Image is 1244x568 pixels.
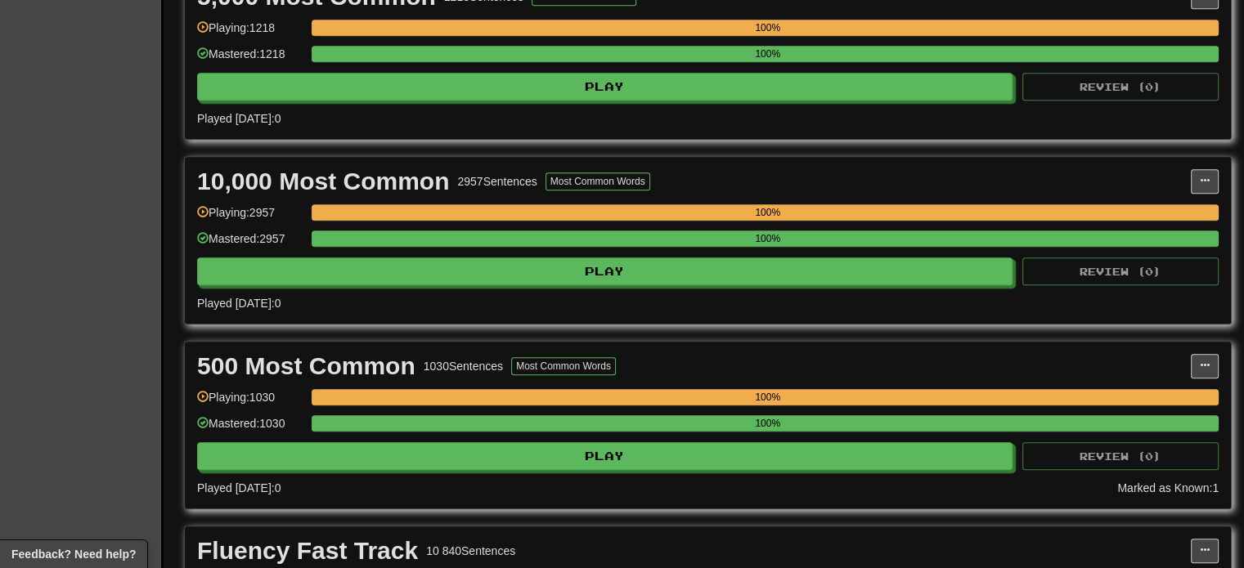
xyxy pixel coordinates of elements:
div: 2957 Sentences [457,173,537,190]
span: Played [DATE]: 0 [197,481,281,494]
div: 10,000 Most Common [197,169,449,194]
div: 1030 Sentences [424,358,503,374]
span: Played [DATE]: 0 [197,112,281,125]
button: Play [197,257,1013,285]
div: Fluency Fast Track [197,539,418,563]
div: Mastered: 2957 [197,230,303,257]
div: 10 840 Sentences [426,543,515,559]
button: Play [197,73,1013,101]
button: Most Common Words [546,172,650,190]
div: 100% [317,415,1219,432]
div: Playing: 1218 [197,20,303,47]
button: Play [197,442,1013,470]
div: Marked as Known: 1 [1117,480,1219,496]
button: Review (0) [1022,73,1219,101]
div: 100% [317,46,1219,62]
div: Playing: 1030 [197,389,303,416]
div: 100% [317,204,1219,221]
div: Playing: 2957 [197,204,303,231]
div: 100% [317,389,1219,405]
div: 500 Most Common [197,354,415,378]
div: Mastered: 1030 [197,415,303,442]
button: Review (0) [1022,257,1219,285]
span: Open feedback widget [11,546,136,562]
span: Played [DATE]: 0 [197,297,281,310]
button: Most Common Words [511,357,616,375]
div: 100% [317,20,1219,36]
div: Mastered: 1218 [197,46,303,73]
div: 100% [317,230,1219,247]
button: Review (0) [1022,442,1219,470]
